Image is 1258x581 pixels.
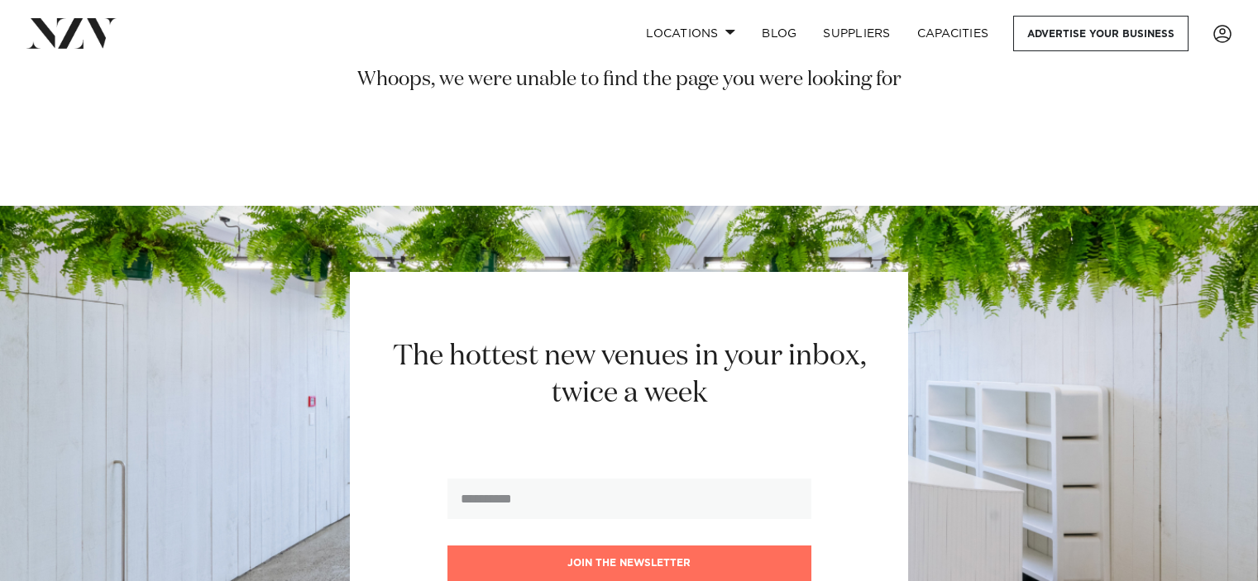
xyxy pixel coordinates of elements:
h2: The hottest new venues in your inbox, twice a week [372,338,886,412]
button: Join the newsletter [447,545,811,581]
img: nzv-logo.png [26,18,117,48]
h3: Whoops, we were unable to find the page you were looking for [47,67,1212,93]
a: BLOG [749,16,810,51]
a: Advertise your business [1013,16,1189,51]
a: Locations [633,16,749,51]
a: Capacities [904,16,1002,51]
a: SUPPLIERS [810,16,903,51]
